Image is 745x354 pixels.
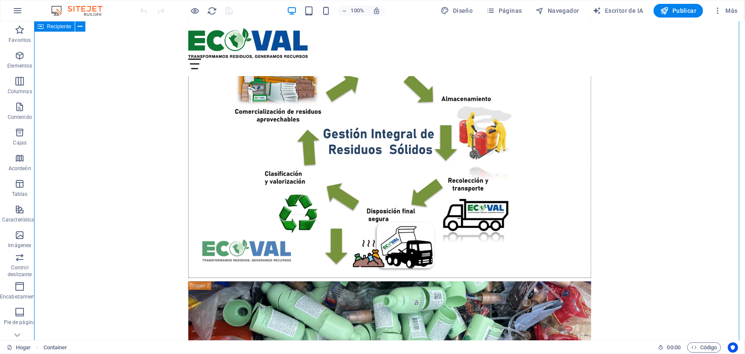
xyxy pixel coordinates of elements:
[548,7,579,14] font: Navegador
[667,344,681,351] font: 00:00
[654,4,704,18] button: Publicar
[373,7,380,15] i: Al cambiar el tamaño, se ajusta automáticamente el nivel de zoom para adaptarse al dispositivo el...
[47,24,71,29] font: Recipiente
[532,4,583,18] button: Navegador
[687,342,721,353] button: Código
[8,265,32,277] font: Control deslizante
[44,342,67,353] nav: migaja de pan
[7,63,32,69] font: Elementos
[44,342,67,353] span: Click to select. Double-click to edit
[4,319,36,325] font: Pie de página
[672,7,696,14] font: Publicar
[710,4,741,18] button: Más
[8,114,32,120] font: Contenido
[7,342,31,353] a: Haga clic para cancelar la selección. Haga doble clic para abrir Páginas.
[658,342,681,353] h6: Tiempo de sesión
[728,342,738,353] button: Centrados en el usuario
[726,7,738,14] font: Más
[605,7,643,14] font: Escritor de IA
[338,6,368,16] button: 100%
[9,165,31,171] font: Acordeón
[49,6,113,16] img: Logotipo del editor
[16,344,31,351] font: Hogar
[2,217,38,223] font: Características
[590,4,647,18] button: Escritor de IA
[700,344,717,351] font: Código
[438,4,476,18] button: Diseño
[12,191,28,197] font: Tablas
[351,7,364,14] font: 100%
[438,4,476,18] div: Diseño (Ctrl+Alt+Y)
[190,6,200,16] button: Haga clic aquí para salir del modo de vista previa y continuar editando
[499,7,522,14] font: Páginas
[453,7,473,14] font: Diseño
[8,88,32,94] font: Columnas
[207,6,217,16] button: recargar
[8,242,31,248] font: Imágenes
[207,6,217,16] i: Recargar página
[9,37,31,43] font: Favoritos
[483,4,526,18] button: Páginas
[13,140,27,146] font: Cajas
